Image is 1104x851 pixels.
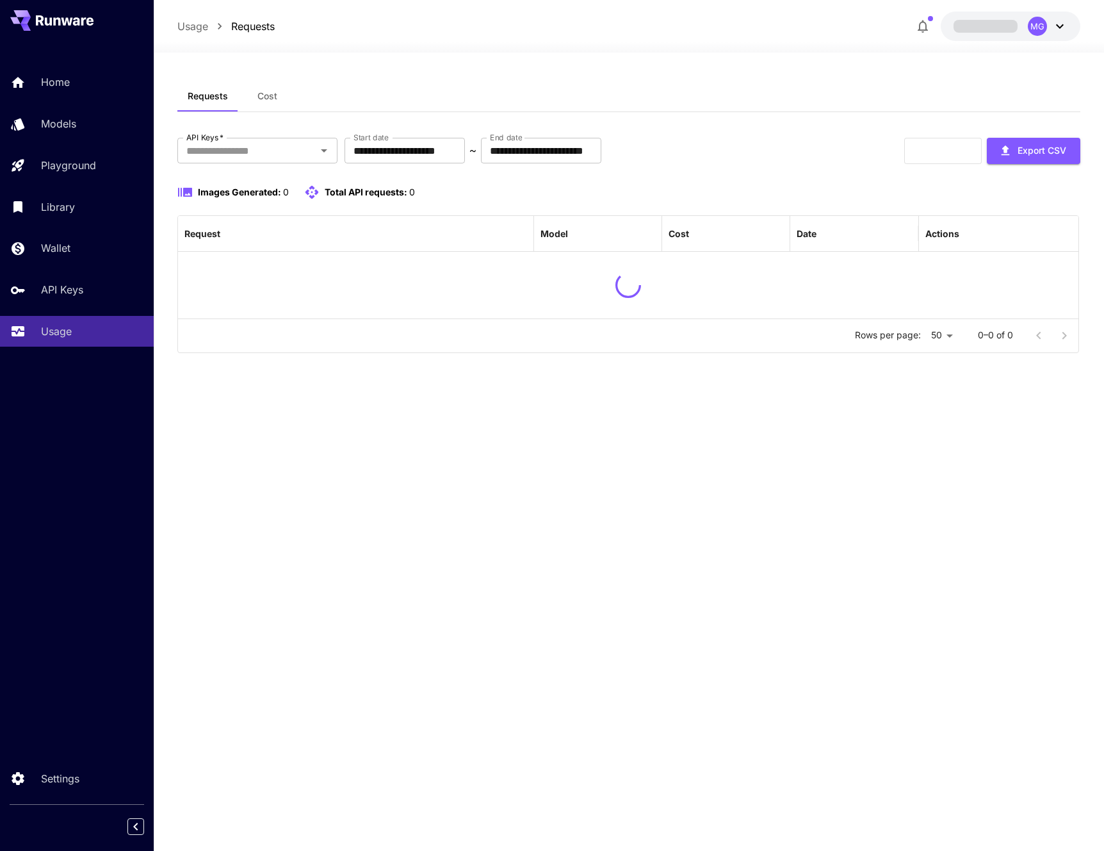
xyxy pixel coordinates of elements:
button: MG [941,12,1080,41]
span: Requests [188,90,228,102]
div: Cost [669,228,689,239]
a: Usage [177,19,208,34]
p: Usage [41,324,72,339]
div: Actions [925,228,959,239]
label: API Keys [186,132,223,143]
span: Total API requests: [325,186,407,197]
div: Date [797,228,816,239]
label: End date [490,132,522,143]
p: Settings [41,771,79,786]
p: Library [41,199,75,215]
p: Rows per page: [855,329,921,342]
div: MG [1028,17,1047,36]
p: Wallet [41,240,70,256]
div: Model [540,228,568,239]
div: Collapse sidebar [137,815,154,838]
label: Start date [353,132,389,143]
p: Models [41,116,76,131]
p: Playground [41,158,96,173]
button: Open [315,142,333,160]
button: Collapse sidebar [127,818,144,835]
span: 0 [283,186,289,197]
span: 0 [409,186,415,197]
p: ~ [469,143,476,158]
p: API Keys [41,282,83,297]
button: Export CSV [987,138,1080,164]
span: Cost [257,90,277,102]
a: Requests [231,19,275,34]
div: 50 [926,326,957,345]
nav: breadcrumb [177,19,275,34]
div: Request [184,228,220,239]
p: 0–0 of 0 [978,329,1013,342]
p: Home [41,74,70,90]
span: Images Generated: [198,186,281,197]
